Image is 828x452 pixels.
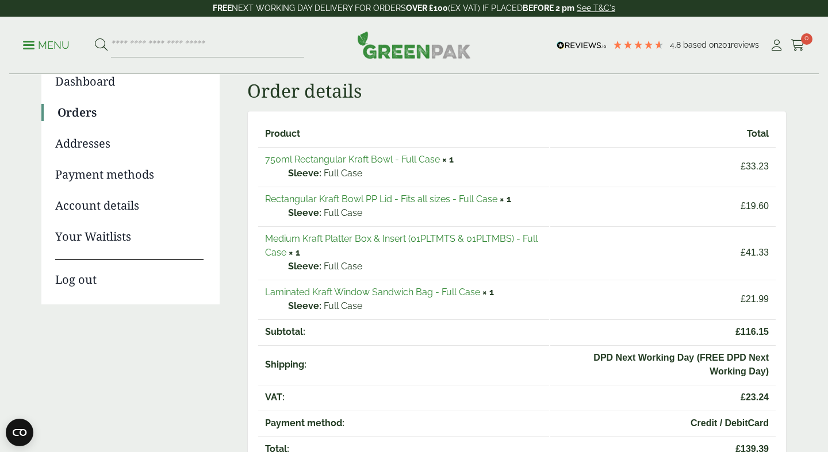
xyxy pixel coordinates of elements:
[550,411,776,435] td: Credit / DebitCard
[550,122,776,146] th: Total
[769,40,784,51] i: My Account
[23,38,70,52] p: Menu
[288,299,321,313] strong: Sleeve:
[670,40,683,49] span: 4.8
[288,260,321,273] strong: Sleeve:
[741,392,746,402] span: £
[741,161,769,171] bdi: 33.23
[612,40,664,50] div: 4.79 Stars
[357,31,471,59] img: GreenPak Supplies
[258,345,549,384] th: Shipping:
[482,287,494,298] strong: × 1
[791,40,805,51] i: Cart
[55,259,204,288] a: Log out
[741,201,746,211] span: £
[288,299,542,313] p: Full Case
[442,154,454,165] strong: × 1
[258,385,549,409] th: VAT:
[265,233,538,258] a: Medium Kraft Platter Box & Insert (01PLTMTS & 01PLTMBS) - Full Case
[55,135,204,152] a: Addresses
[741,248,769,257] bdi: 41.33
[741,201,769,211] bdi: 19.60
[258,411,549,435] th: Payment method:
[735,327,741,337] span: £
[577,3,615,13] a: See T&C's
[57,104,204,121] a: Orders
[801,33,812,45] span: 0
[55,197,204,214] a: Account details
[406,3,448,13] strong: OVER £100
[6,419,33,446] button: Open CMP widget
[213,3,232,13] strong: FREE
[557,325,769,339] span: 116.15
[23,38,70,50] a: Menu
[683,40,718,49] span: Based on
[55,228,204,245] a: Your Waitlists
[741,294,746,304] span: £
[557,391,769,404] span: 23.24
[731,40,759,49] span: reviews
[55,73,204,90] a: Dashboard
[523,3,574,13] strong: BEFORE 2 pm
[55,166,204,183] a: Payment methods
[288,206,321,220] strong: Sleeve:
[258,319,549,344] th: Subtotal:
[265,154,440,165] a: 750ml Rectangular Kraft Bowl - Full Case
[500,194,511,204] strong: × 1
[288,260,542,273] p: Full Case
[265,287,480,298] a: Laminated Kraft Window Sandwich Bag - Full Case
[289,247,300,258] strong: × 1
[550,345,776,384] td: DPD Next Working Day (FREE DPD Next Working Day)
[288,167,542,180] p: Full Case
[741,248,746,257] span: £
[741,161,746,171] span: £
[288,167,321,180] strong: Sleeve:
[557,41,607,49] img: REVIEWS.io
[247,80,787,102] h2: Order details
[288,206,542,220] p: Full Case
[265,194,497,204] a: Rectangular Kraft Bowl PP Lid - Fits all sizes - Full Case
[718,40,731,49] span: 201
[741,294,769,304] bdi: 21.99
[258,122,549,146] th: Product
[791,37,805,54] a: 0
